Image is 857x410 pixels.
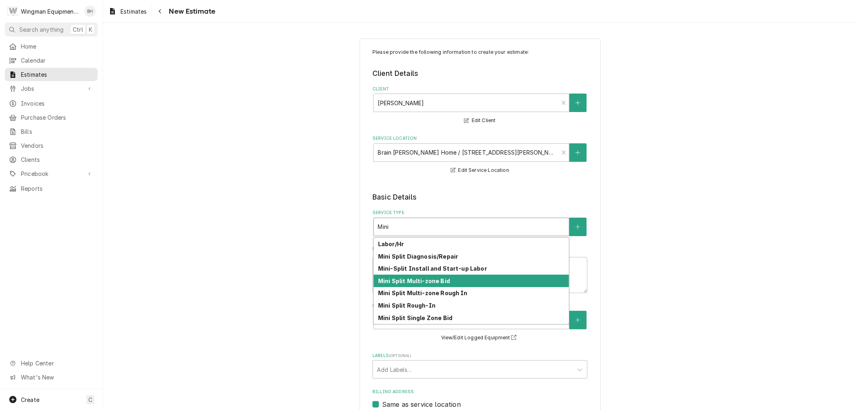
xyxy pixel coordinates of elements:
[372,303,587,309] label: Equipment
[372,49,587,56] p: Please provide the following information to create your estimate:
[569,311,586,329] button: Create New Equipment
[372,135,587,175] div: Service Location
[5,22,98,37] button: Search anythingCtrlK
[7,6,18,17] div: Wingman Equipment Solutions's Avatar
[378,277,450,284] strong: Mini Split Multi-zone Bid
[21,141,94,150] span: Vendors
[5,125,98,138] a: Bills
[569,143,586,162] button: Create New Location
[372,86,587,126] div: Client
[378,241,404,247] strong: Labor/Hr
[575,224,580,230] svg: Create New Service
[372,246,587,252] label: Reason For Call
[378,314,452,321] strong: Mini Split Single Zone Bid
[5,139,98,152] a: Vendors
[569,94,586,112] button: Create New Client
[166,6,215,17] span: New Estimate
[450,165,510,175] button: Edit Service Location
[5,82,98,95] a: Go to Jobs
[372,389,587,395] label: Billing Address
[5,371,98,384] a: Go to What's New
[121,7,147,16] span: Estimates
[84,6,96,17] div: Brady Hale's Avatar
[575,100,580,106] svg: Create New Client
[84,6,96,17] div: BH
[372,86,587,92] label: Client
[21,184,94,193] span: Reports
[389,353,411,358] span: ( optional )
[575,150,580,155] svg: Create New Location
[21,373,93,381] span: What's New
[89,25,92,34] span: K
[21,56,94,65] span: Calendar
[372,210,587,216] label: Service Type
[5,40,98,53] a: Home
[153,5,166,18] button: Navigate back
[382,400,461,409] label: Same as service location
[21,396,39,403] span: Create
[5,153,98,166] a: Clients
[19,25,63,34] span: Search anything
[378,265,487,272] strong: Mini-Split Install and Start-up Labor
[7,6,18,17] div: W
[21,84,82,93] span: Jobs
[5,54,98,67] a: Calendar
[21,359,93,367] span: Help Center
[372,68,587,79] legend: Client Details
[372,246,587,293] div: Reason For Call
[569,218,586,236] button: Create New Service
[21,7,80,16] div: Wingman Equipment Solutions
[372,210,587,236] div: Service Type
[5,167,98,180] a: Go to Pricebook
[372,353,587,359] label: Labels
[5,182,98,195] a: Reports
[5,68,98,81] a: Estimates
[21,70,94,79] span: Estimates
[5,97,98,110] a: Invoices
[21,127,94,136] span: Bills
[5,357,98,370] a: Go to Help Center
[21,169,82,178] span: Pricebook
[372,192,587,202] legend: Basic Details
[463,116,497,126] button: Edit Client
[21,113,94,122] span: Purchase Orders
[575,317,580,323] svg: Create New Equipment
[372,353,587,379] div: Labels
[21,155,94,164] span: Clients
[378,253,458,260] strong: Mini Split Diagnosis/Repair
[21,99,94,108] span: Invoices
[105,5,150,18] a: Estimates
[5,111,98,124] a: Purchase Orders
[372,389,587,409] div: Billing Address
[73,25,83,34] span: Ctrl
[88,396,92,404] span: C
[21,42,94,51] span: Home
[378,302,436,309] strong: Mini Split Rough-In
[372,135,587,142] label: Service Location
[378,290,468,296] strong: Mini Split Multi-zone Rough In
[440,333,520,343] button: View/Edit Logged Equipment
[372,303,587,343] div: Equipment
